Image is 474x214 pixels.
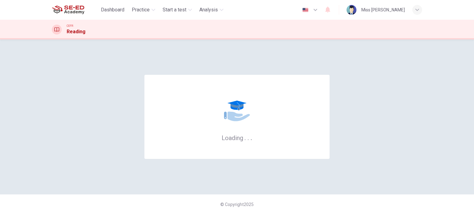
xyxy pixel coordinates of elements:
h6: . [244,132,246,142]
span: Start a test [163,6,186,14]
button: Start a test [160,4,194,15]
button: Dashboard [98,4,127,15]
img: Profile picture [347,5,356,15]
span: Practice [132,6,150,14]
span: © Copyright 2025 [220,202,254,207]
img: SE-ED Academy logo [52,4,84,16]
iframe: Intercom live chat [453,193,468,208]
img: en [301,8,309,12]
span: CEFR [67,24,73,28]
h6: . [247,132,249,142]
button: Practice [129,4,158,15]
div: Miss [PERSON_NAME] [361,6,405,14]
span: Analysis [199,6,218,14]
h1: Reading [67,28,85,35]
a: SE-ED Academy logo [52,4,98,16]
button: Analysis [197,4,226,15]
h6: Loading [222,134,252,142]
h6: . [250,132,252,142]
span: Dashboard [101,6,124,14]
